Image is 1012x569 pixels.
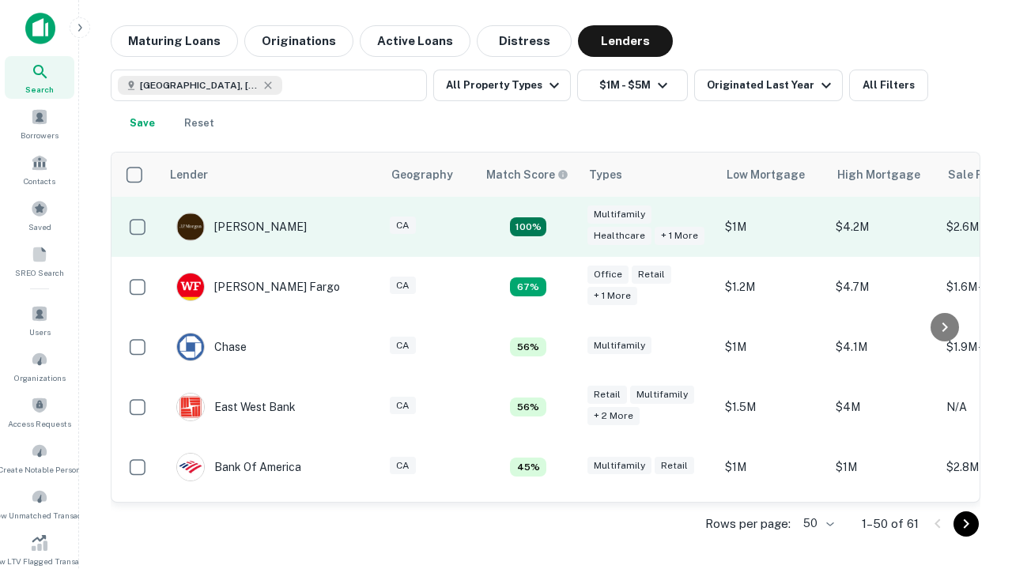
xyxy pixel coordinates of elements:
[5,194,74,236] a: Saved
[5,345,74,387] a: Organizations
[390,217,416,235] div: CA
[717,257,828,317] td: $1.2M
[587,205,651,224] div: Multifamily
[391,165,453,184] div: Geography
[25,83,54,96] span: Search
[486,166,565,183] h6: Match Score
[632,266,671,284] div: Retail
[117,107,168,139] button: Save your search to get updates of matches that match your search criteria.
[587,337,651,355] div: Multifamily
[717,153,828,197] th: Low Mortgage
[176,453,301,481] div: Bank Of America
[797,512,836,535] div: 50
[390,457,416,475] div: CA
[849,70,928,101] button: All Filters
[21,129,59,141] span: Borrowers
[5,299,74,341] a: Users
[630,386,694,404] div: Multifamily
[510,337,546,356] div: Matching Properties: 5, hasApolloMatch: undefined
[24,175,55,187] span: Contacts
[177,454,204,480] img: picture
[510,398,546,416] div: Matching Properties: 5, hasApolloMatch: undefined
[828,197,938,257] td: $4.2M
[717,497,828,557] td: $1.4M
[176,333,247,361] div: Chase
[177,273,204,300] img: picture
[15,266,64,279] span: SREO Search
[717,377,828,437] td: $1.5M
[828,377,938,437] td: $4M
[510,217,546,236] div: Matching Properties: 16, hasApolloMatch: undefined
[717,197,828,257] td: $1M
[837,165,920,184] div: High Mortgage
[727,165,805,184] div: Low Mortgage
[580,153,717,197] th: Types
[5,239,74,282] a: SREO Search
[828,257,938,317] td: $4.7M
[140,78,259,92] span: [GEOGRAPHIC_DATA], [GEOGRAPHIC_DATA], [GEOGRAPHIC_DATA]
[828,317,938,377] td: $4.1M
[828,437,938,497] td: $1M
[433,70,571,101] button: All Property Types
[717,437,828,497] td: $1M
[176,273,340,301] div: [PERSON_NAME] Fargo
[589,165,622,184] div: Types
[862,514,919,533] p: 1–50 of 61
[587,227,651,245] div: Healthcare
[160,153,382,197] th: Lender
[177,333,204,360] img: picture
[28,220,51,233] span: Saved
[25,13,55,44] img: capitalize-icon.png
[587,266,629,284] div: Office
[717,317,828,377] td: $1M
[828,153,938,197] th: High Mortgage
[587,457,651,475] div: Multifamily
[5,148,74,190] a: Contacts
[170,165,208,184] div: Lender
[587,287,637,305] div: + 1 more
[486,166,568,183] div: Capitalize uses an advanced AI algorithm to match your search with the best lender. The match sco...
[707,76,836,95] div: Originated Last Year
[5,482,74,525] a: Review Unmatched Transactions
[5,102,74,145] a: Borrowers
[587,386,627,404] div: Retail
[390,337,416,355] div: CA
[705,514,791,533] p: Rows per page:
[177,394,204,420] img: picture
[14,371,66,384] span: Organizations
[244,25,353,57] button: Originations
[176,213,307,241] div: [PERSON_NAME]
[933,392,1012,468] iframe: Chat Widget
[5,390,74,433] a: Access Requests
[953,511,979,537] button: Go to next page
[390,397,416,415] div: CA
[577,70,688,101] button: $1M - $5M
[477,153,580,197] th: Capitalize uses an advanced AI algorithm to match your search with the best lender. The match sco...
[177,213,204,240] img: picture
[5,56,74,99] a: Search
[111,70,427,101] button: [GEOGRAPHIC_DATA], [GEOGRAPHIC_DATA], [GEOGRAPHIC_DATA]
[382,153,477,197] th: Geography
[587,407,640,425] div: + 2 more
[174,107,225,139] button: Reset
[111,25,238,57] button: Maturing Loans
[694,70,843,101] button: Originated Last Year
[510,277,546,296] div: Matching Properties: 6, hasApolloMatch: undefined
[510,458,546,477] div: Matching Properties: 4, hasApolloMatch: undefined
[5,436,74,479] a: Create Notable Person
[390,277,416,295] div: CA
[828,497,938,557] td: $4.5M
[655,227,704,245] div: + 1 more
[360,25,470,57] button: Active Loans
[176,393,296,421] div: East West Bank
